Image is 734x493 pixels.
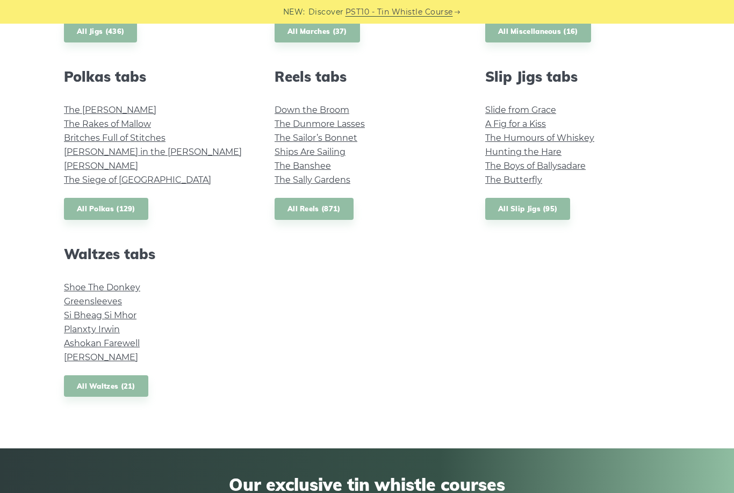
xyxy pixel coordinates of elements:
[485,105,556,115] a: Slide from Grace
[485,133,594,143] a: The Humours of Whiskey
[64,375,148,397] a: All Waltzes (21)
[275,161,331,171] a: The Banshee
[64,105,156,115] a: The [PERSON_NAME]
[64,133,165,143] a: Britches Full of Stitches
[346,6,453,18] a: PST10 - Tin Whistle Course
[275,198,354,220] a: All Reels (871)
[64,246,249,262] h2: Waltzes tabs
[275,68,459,85] h2: Reels tabs
[308,6,344,18] span: Discover
[485,68,670,85] h2: Slip Jigs tabs
[275,119,365,129] a: The Dunmore Lasses
[64,161,138,171] a: [PERSON_NAME]
[64,310,136,320] a: Si­ Bheag Si­ Mhor
[485,119,546,129] a: A Fig for a Kiss
[275,105,349,115] a: Down the Broom
[275,20,360,42] a: All Marches (37)
[64,198,148,220] a: All Polkas (129)
[64,147,242,157] a: [PERSON_NAME] in the [PERSON_NAME]
[64,352,138,362] a: [PERSON_NAME]
[64,324,120,334] a: Planxty Irwin
[275,133,357,143] a: The Sailor’s Bonnet
[64,338,140,348] a: Ashokan Farewell
[485,20,591,42] a: All Miscellaneous (16)
[485,147,562,157] a: Hunting the Hare
[64,175,211,185] a: The Siege of [GEOGRAPHIC_DATA]
[64,68,249,85] h2: Polkas tabs
[64,20,137,42] a: All Jigs (436)
[275,175,350,185] a: The Sally Gardens
[64,296,122,306] a: Greensleeves
[283,6,305,18] span: NEW:
[485,198,570,220] a: All Slip Jigs (95)
[64,282,140,292] a: Shoe The Donkey
[64,119,151,129] a: The Rakes of Mallow
[485,175,542,185] a: The Butterfly
[275,147,346,157] a: Ships Are Sailing
[485,161,586,171] a: The Boys of Ballysadare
